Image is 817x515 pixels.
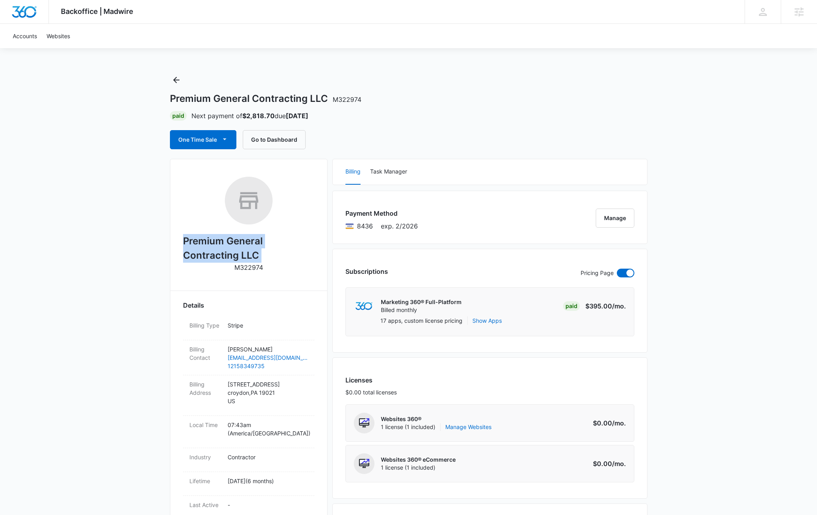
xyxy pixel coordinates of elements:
dt: Billing Contact [189,345,221,362]
button: Manage [596,209,634,228]
p: $0.00 total licenses [345,388,397,396]
p: Pricing Page [581,269,614,277]
a: Websites [42,24,75,48]
p: [DATE] ( 6 months ) [228,477,308,485]
dt: Billing Type [189,321,221,330]
strong: $2,818.70 [242,112,275,120]
button: One Time Sale [170,130,236,149]
div: Billing TypeStripe [183,316,314,340]
p: - [228,501,308,509]
a: Accounts [8,24,42,48]
span: exp. 2/2026 [381,221,418,231]
a: 12158349735 [228,362,308,370]
button: Billing [345,159,361,185]
button: Show Apps [472,316,502,325]
div: Paid [563,301,580,311]
p: 07:43am ( America/[GEOGRAPHIC_DATA] ) [228,421,308,437]
dt: Last Active [189,501,221,509]
dt: Local Time [189,421,221,429]
div: IndustryContractor [183,448,314,472]
span: 1 license (1 included) [381,464,456,472]
div: Paid [170,111,187,121]
h2: Premium General Contracting LLC [183,234,314,263]
p: $0.00 [589,418,626,428]
p: $395.00 [585,301,626,311]
div: Billing Address[STREET_ADDRESS]croydon,PA 19021US [183,375,314,416]
button: Go to Dashboard [243,130,306,149]
h3: Subscriptions [345,267,388,276]
span: /mo. [612,460,626,468]
span: /mo. [612,302,626,310]
a: [EMAIL_ADDRESS][DOMAIN_NAME] [228,353,308,362]
a: Manage Websites [445,423,491,431]
h1: Premium General Contracting LLC [170,93,361,105]
p: Billed monthly [381,306,462,314]
h3: Licenses [345,375,397,385]
p: Marketing 360® Full-Platform [381,298,462,306]
span: M322974 [333,96,361,103]
p: M322974 [234,263,263,272]
span: Backoffice | Madwire [61,7,133,16]
strong: [DATE] [286,112,308,120]
div: Lifetime[DATE](6 months) [183,472,314,496]
h3: Payment Method [345,209,418,218]
p: 17 apps, custom license pricing [380,316,462,325]
p: Websites 360® eCommerce [381,456,456,464]
p: [PERSON_NAME] [228,345,308,353]
span: Visa ending with [357,221,373,231]
span: Details [183,300,204,310]
button: Task Manager [370,159,407,185]
p: Websites 360® [381,415,491,423]
dt: Industry [189,453,221,461]
dt: Lifetime [189,477,221,485]
span: 1 license (1 included) [381,423,491,431]
p: Stripe [228,321,308,330]
div: Billing Contact[PERSON_NAME][EMAIL_ADDRESS][DOMAIN_NAME]12158349735 [183,340,314,375]
p: $0.00 [589,459,626,468]
button: Back [170,74,183,86]
p: Contractor [228,453,308,461]
div: Local Time07:43am (America/[GEOGRAPHIC_DATA]) [183,416,314,448]
dt: Billing Address [189,380,221,397]
p: [STREET_ADDRESS] croydon , PA 19021 US [228,380,308,405]
p: Next payment of due [191,111,308,121]
span: /mo. [612,419,626,427]
img: marketing360Logo [355,302,372,310]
